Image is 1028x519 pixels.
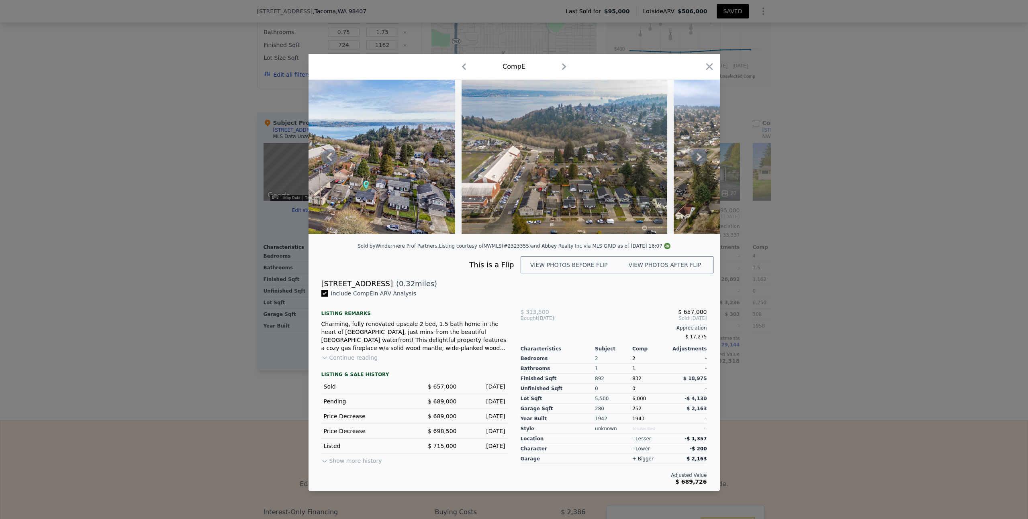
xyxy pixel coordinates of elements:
[321,259,521,271] div: This is a Flip
[690,446,707,452] span: -$ 200
[595,414,632,424] div: 1942
[321,354,378,362] button: Continue reading
[670,346,707,352] div: Adjustments
[428,428,456,434] span: $ 698,500
[321,304,508,317] div: Listing remarks
[358,243,439,249] div: Sold by Windermere Prof Partners .
[521,424,595,434] div: Style
[675,478,707,485] span: $ 689,726
[595,374,632,384] div: 892
[324,383,408,391] div: Sold
[462,80,667,234] img: Property Img
[687,406,707,411] span: $ 2,163
[399,279,415,288] span: 0.32
[632,436,651,442] div: - lesser
[685,396,707,401] span: -$ 4,130
[670,384,707,394] div: -
[632,376,642,381] span: 832
[324,412,408,420] div: Price Decrease
[595,354,632,364] div: 2
[324,397,408,405] div: Pending
[632,346,670,352] div: Comp
[595,364,632,374] div: 1
[632,424,670,434] div: Unspecified
[521,454,595,464] div: garage
[521,434,595,444] div: location
[463,442,505,450] div: [DATE]
[328,290,420,297] span: Include Comp E in ARV Analysis
[632,406,642,411] span: 252
[324,427,408,435] div: Price Decrease
[670,354,707,364] div: -
[632,356,636,361] span: 2
[321,454,382,465] button: Show more history
[521,315,538,322] span: Bought
[617,256,713,273] button: View photos after flip
[321,278,393,289] div: [STREET_ADDRESS]
[321,371,508,379] div: LISTING & SALE HISTORY
[521,394,595,404] div: Lot Sqft
[595,404,632,414] div: 280
[674,80,879,234] img: Property Img
[595,394,632,404] div: 5,500
[521,364,595,374] div: Bathrooms
[521,384,595,394] div: Unfinished Sqft
[393,278,437,289] span: ( miles)
[439,243,670,249] div: Listing courtesy of NWMLS (#2323355) and Abbey Realty Inc via MLS GRID as of [DATE] 16:07
[428,413,456,419] span: $ 689,000
[687,456,707,462] span: $ 2,163
[324,442,408,450] div: Listed
[428,383,456,390] span: $ 657,000
[521,309,549,315] span: $ 313,500
[463,383,505,391] div: [DATE]
[685,334,707,340] span: $ 17,275
[463,397,505,405] div: [DATE]
[664,243,670,249] img: NWMLS Logo
[503,62,525,71] div: Comp E
[685,436,707,442] span: -$ 1,357
[678,309,707,315] span: $ 657,000
[321,320,508,352] div: Charming, fully renovated upscale 2 bed, 1.5 bath home in the heart of [GEOGRAPHIC_DATA], just mi...
[521,354,595,364] div: Bedrooms
[521,315,583,322] div: [DATE]
[632,414,670,424] div: 1943
[595,424,632,434] div: unknown
[521,325,707,331] div: Appreciation
[670,414,707,424] div: -
[632,396,646,401] span: 6,000
[632,364,670,374] div: 1
[595,346,632,352] div: Subject
[670,424,707,434] div: -
[428,398,456,405] span: $ 689,000
[521,346,595,352] div: Characteristics
[632,446,650,452] div: - lower
[521,472,707,478] div: Adjusted Value
[249,80,455,234] img: Property Img
[595,384,632,394] div: 0
[521,374,595,384] div: Finished Sqft
[428,443,456,449] span: $ 715,000
[632,456,654,462] div: + bigger
[670,364,707,374] div: -
[521,404,595,414] div: Garage Sqft
[521,256,617,273] button: View photos before flip
[582,315,707,322] span: Sold [DATE]
[463,412,505,420] div: [DATE]
[521,414,595,424] div: Year Built
[463,427,505,435] div: [DATE]
[632,386,636,391] span: 0
[683,376,707,381] span: $ 18,975
[521,444,595,454] div: character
